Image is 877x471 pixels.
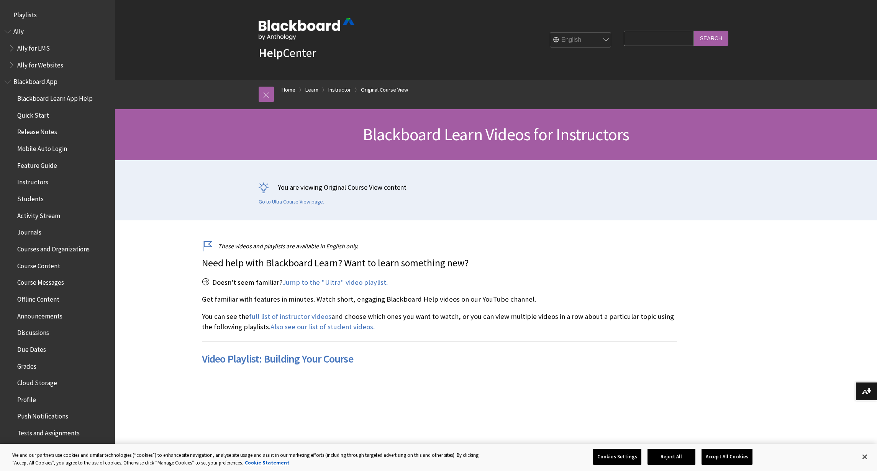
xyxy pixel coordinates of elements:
span: Grades [17,360,36,370]
span: Ally [13,25,24,36]
span: Playlists [13,8,37,19]
span: Course Content [17,259,60,270]
p: These videos and playlists are available in English only. [202,242,677,250]
span: Journals [17,226,41,236]
span: Students [17,192,44,203]
div: We and our partners use cookies and similar technologies (“cookies”) to enhance site navigation, ... [12,451,482,466]
span: Courses and Organizations [17,243,90,253]
p: Doesn't seem familiar? [202,277,677,287]
span: Announcements [17,310,62,320]
span: Ally for LMS [17,42,50,52]
span: Tests and Assignments [17,427,80,437]
span: Quick Start [17,109,49,119]
input: Search [694,31,728,46]
button: Cookies Settings [593,449,641,465]
span: Offline Content [17,293,59,303]
a: Go to Ultra Course View page. [259,199,324,205]
button: Accept All Cookies [702,449,752,465]
a: HelpCenter [259,45,316,61]
span: Release Notes [17,126,57,136]
p: You can see the and choose which ones you want to watch, or you can view multiple videos in a row... [202,312,677,332]
span: Ally for Websites [17,59,63,69]
span: Mobile Auto Login [17,142,67,153]
a: Original Course View [361,85,408,95]
a: Jump to the "Ultra" video playlist. [282,278,388,287]
span: Cloud Storage [17,376,57,387]
span: Course Messages [17,276,64,287]
a: Video Playlist: Building Your Course [202,352,353,366]
nav: Book outline for Playlists [5,8,110,21]
a: full list of instructor videos [249,312,331,321]
a: Also see our list of student videos. [270,322,375,332]
img: Blackboard by Anthology [259,18,354,40]
span: Push Notifications [17,410,68,420]
a: More information about your privacy, opens in a new tab [245,460,289,466]
span: Activity Stream [17,209,60,220]
span: Instructors [17,176,48,186]
span: Discussions [17,326,49,336]
strong: Help [259,45,283,61]
button: Close [856,448,873,465]
a: Home [282,85,295,95]
span: Blackboard Learn App Help [17,92,93,102]
span: Blackboard App [13,75,57,86]
span: Feature Guide [17,159,57,169]
nav: Book outline for Anthology Ally Help [5,25,110,72]
button: Reject All [648,449,695,465]
a: Instructor [328,85,351,95]
a: Learn [305,85,318,95]
span: Due Dates [17,343,46,353]
p: You are viewing Original Course View content [259,182,734,192]
span: Blackboard Learn Videos for Instructors [363,124,629,145]
p: Need help with Blackboard Learn? Want to learn something new? [202,256,677,270]
span: Common Questions [17,443,71,454]
select: Site Language Selector [550,32,611,48]
p: Get familiar with features in minutes. Watch short, engaging Blackboard Help videos on our YouTub... [202,294,677,304]
span: Profile [17,393,36,404]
